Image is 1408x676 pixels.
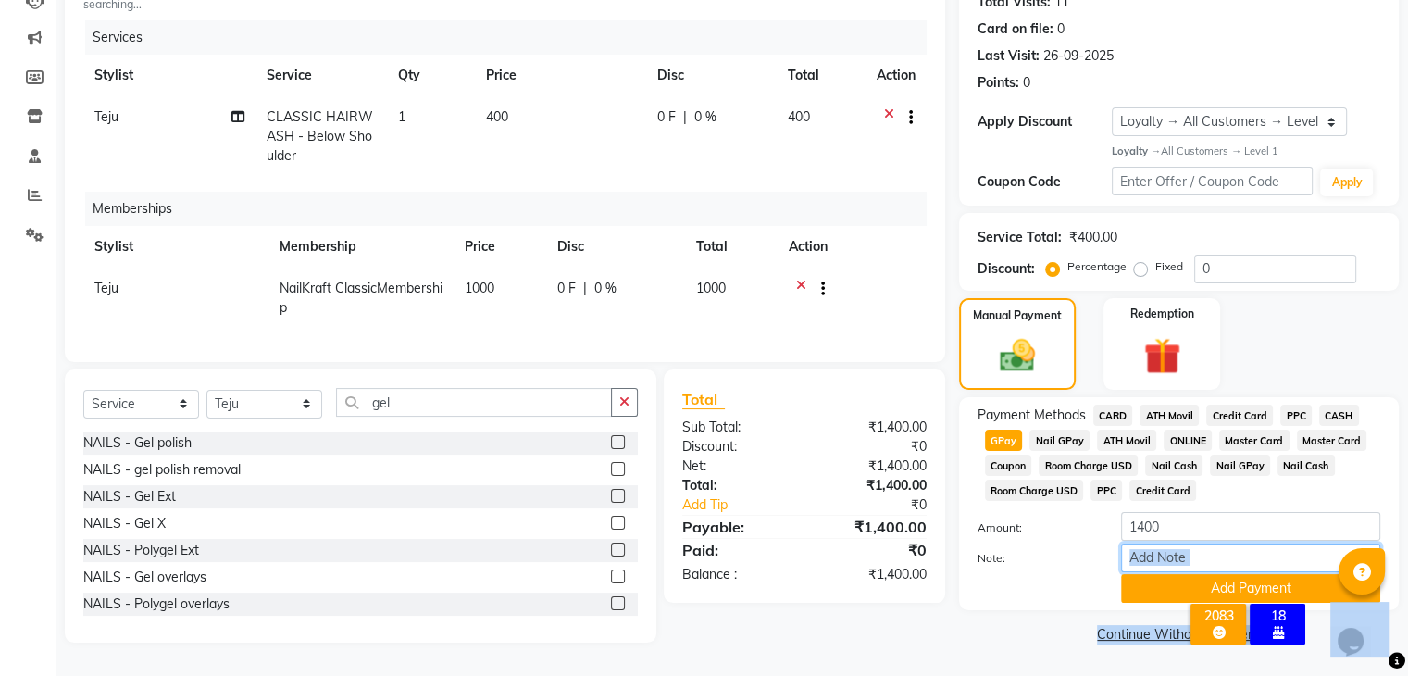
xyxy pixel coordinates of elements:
[978,259,1035,279] div: Discount:
[83,226,268,268] th: Stylist
[1112,144,1380,159] div: All Customers → Level 1
[1112,167,1314,195] input: Enter Offer / Coupon Code
[668,457,804,476] div: Net:
[827,495,940,515] div: ₹0
[83,433,192,453] div: NAILS - Gel polish
[1121,574,1380,603] button: Add Payment
[778,226,927,268] th: Action
[83,55,255,96] th: Stylist
[546,226,685,268] th: Disc
[255,55,387,96] th: Service
[583,279,587,298] span: |
[804,516,941,538] div: ₹1,400.00
[1145,455,1202,476] span: Nail Cash
[668,565,804,584] div: Balance :
[668,516,804,538] div: Payable:
[866,55,927,96] th: Action
[1210,455,1270,476] span: Nail GPay
[1069,228,1117,247] div: ₹400.00
[1320,169,1373,196] button: Apply
[985,480,1084,501] span: Room Charge USD
[978,172,1112,192] div: Coupon Code
[964,550,1107,567] label: Note:
[657,107,676,127] span: 0 F
[85,192,941,226] div: Memberships
[1297,430,1367,451] span: Master Card
[963,625,1395,645] a: Continue Without Payment
[788,108,810,125] span: 400
[1043,46,1114,66] div: 26-09-2025
[83,568,206,587] div: NAILS - Gel overlays
[978,112,1112,131] div: Apply Discount
[1130,306,1194,322] label: Redemption
[1023,73,1030,93] div: 0
[985,455,1032,476] span: Coupon
[1164,430,1212,451] span: ONLINE
[83,595,230,614] div: NAILS - Polygel overlays
[83,514,166,533] div: NAILS - Gel X
[1029,430,1090,451] span: Nail GPay
[1039,455,1138,476] span: Room Charge USD
[1277,455,1335,476] span: Nail Cash
[85,20,941,55] div: Services
[1112,144,1161,157] strong: Loyalty →
[668,476,804,495] div: Total:
[646,55,777,96] th: Disc
[668,418,804,437] div: Sub Total:
[1280,405,1312,426] span: PPC
[668,539,804,561] div: Paid:
[978,46,1040,66] div: Last Visit:
[398,108,405,125] span: 1
[682,390,725,409] span: Total
[804,539,941,561] div: ₹0
[668,437,804,457] div: Discount:
[280,280,442,316] span: NailKraft ClassicMembership
[267,108,373,164] span: CLASSIC HAIRWASH - Below Shoulder
[594,279,617,298] span: 0 %
[985,430,1023,451] span: GPay
[1140,405,1199,426] span: ATH Movil
[94,108,118,125] span: Teju
[1194,607,1242,624] div: 2083
[973,307,1062,324] label: Manual Payment
[804,457,941,476] div: ₹1,400.00
[1057,19,1065,39] div: 0
[804,476,941,495] div: ₹1,400.00
[1121,512,1380,541] input: Amount
[964,520,1107,536] label: Amount:
[696,280,726,296] span: 1000
[683,107,687,127] span: |
[336,388,612,417] input: Search or Scan
[83,487,176,507] div: NAILS - Gel Ext
[387,55,475,96] th: Qty
[694,107,716,127] span: 0 %
[1090,480,1122,501] span: PPC
[804,418,941,437] div: ₹1,400.00
[978,19,1053,39] div: Card on file:
[1206,405,1273,426] span: Credit Card
[978,228,1062,247] div: Service Total:
[978,73,1019,93] div: Points:
[978,406,1086,425] span: Payment Methods
[83,541,199,560] div: NAILS - Polygel Ext
[1121,544,1380,572] input: Add Note
[777,55,866,96] th: Total
[668,495,827,515] a: Add Tip
[1330,602,1389,657] iframe: chat widget
[465,280,494,296] span: 1000
[989,335,1046,376] img: _cash.svg
[1097,430,1156,451] span: ATH Movil
[1067,258,1127,275] label: Percentage
[1319,405,1359,426] span: CASH
[268,226,454,268] th: Membership
[1219,430,1290,451] span: Master Card
[454,226,546,268] th: Price
[1132,333,1192,380] img: _gift.svg
[804,565,941,584] div: ₹1,400.00
[1155,258,1183,275] label: Fixed
[804,437,941,457] div: ₹0
[1129,480,1196,501] span: Credit Card
[557,279,576,298] span: 0 F
[83,460,241,480] div: NAILS - gel polish removal
[1093,405,1133,426] span: CARD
